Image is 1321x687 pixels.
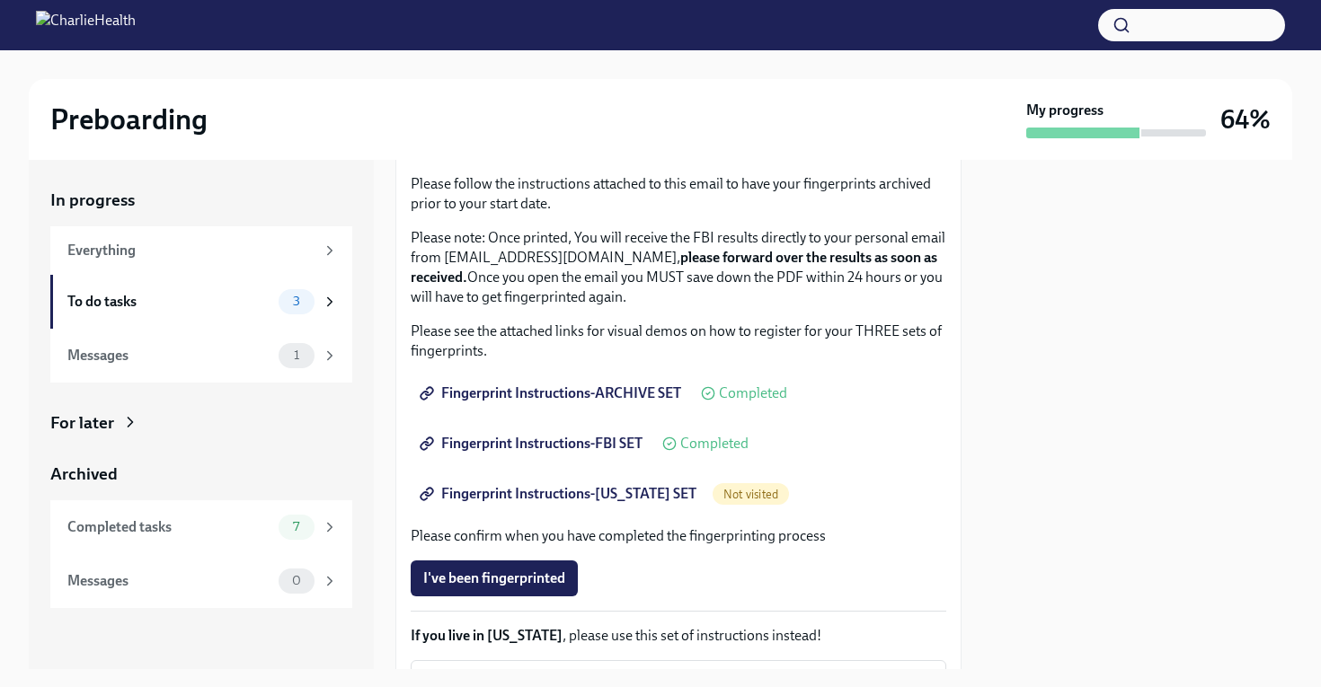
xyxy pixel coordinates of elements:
[50,411,352,435] a: For later
[713,488,789,501] span: Not visited
[67,241,315,260] div: Everything
[67,571,271,591] div: Messages
[411,174,946,214] p: Please follow the instructions attached to this email to have your fingerprints archived prior to...
[680,436,749,451] span: Completed
[282,295,311,308] span: 3
[283,348,310,362] span: 1
[50,189,352,212] a: In progress
[67,346,271,366] div: Messages
[411,375,694,411] a: Fingerprint Instructions-ARCHIVE SET
[50,101,208,137] h2: Preboarding
[423,435,643,453] span: Fingerprint Instructions-FBI SET
[411,526,946,546] p: Please confirm when you have completed the fingerprinting process
[411,626,946,646] p: , please use this set of instructions instead!
[67,292,271,312] div: To do tasks
[719,386,787,401] span: Completed
[411,228,946,307] p: Please note: Once printed, You will receive the FBI results directly to your personal email from ...
[282,520,310,533] span: 7
[423,569,565,587] span: I've been fingerprinted
[411,627,563,644] strong: If you live in [US_STATE]
[50,275,352,329] a: To do tasks3
[50,554,352,608] a: Messages0
[36,11,136,40] img: CharlieHealth
[67,517,271,537] div: Completed tasks
[423,384,681,402] span: Fingerprint Instructions-ARCHIVE SET
[411,426,655,462] a: Fingerprint Instructions-FBI SET
[411,321,946,361] p: Please see the attached links for visual demos on how to register for your THREE sets of fingerpr...
[50,329,352,383] a: Messages1
[50,226,352,275] a: Everything
[411,476,709,512] a: Fingerprint Instructions-[US_STATE] SET
[1026,101,1104,120] strong: My progress
[50,411,114,435] div: For later
[50,462,352,486] a: Archived
[50,500,352,554] a: Completed tasks7
[281,574,312,587] span: 0
[1220,103,1271,136] h3: 64%
[411,560,578,596] button: I've been fingerprinted
[423,485,696,503] span: Fingerprint Instructions-[US_STATE] SET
